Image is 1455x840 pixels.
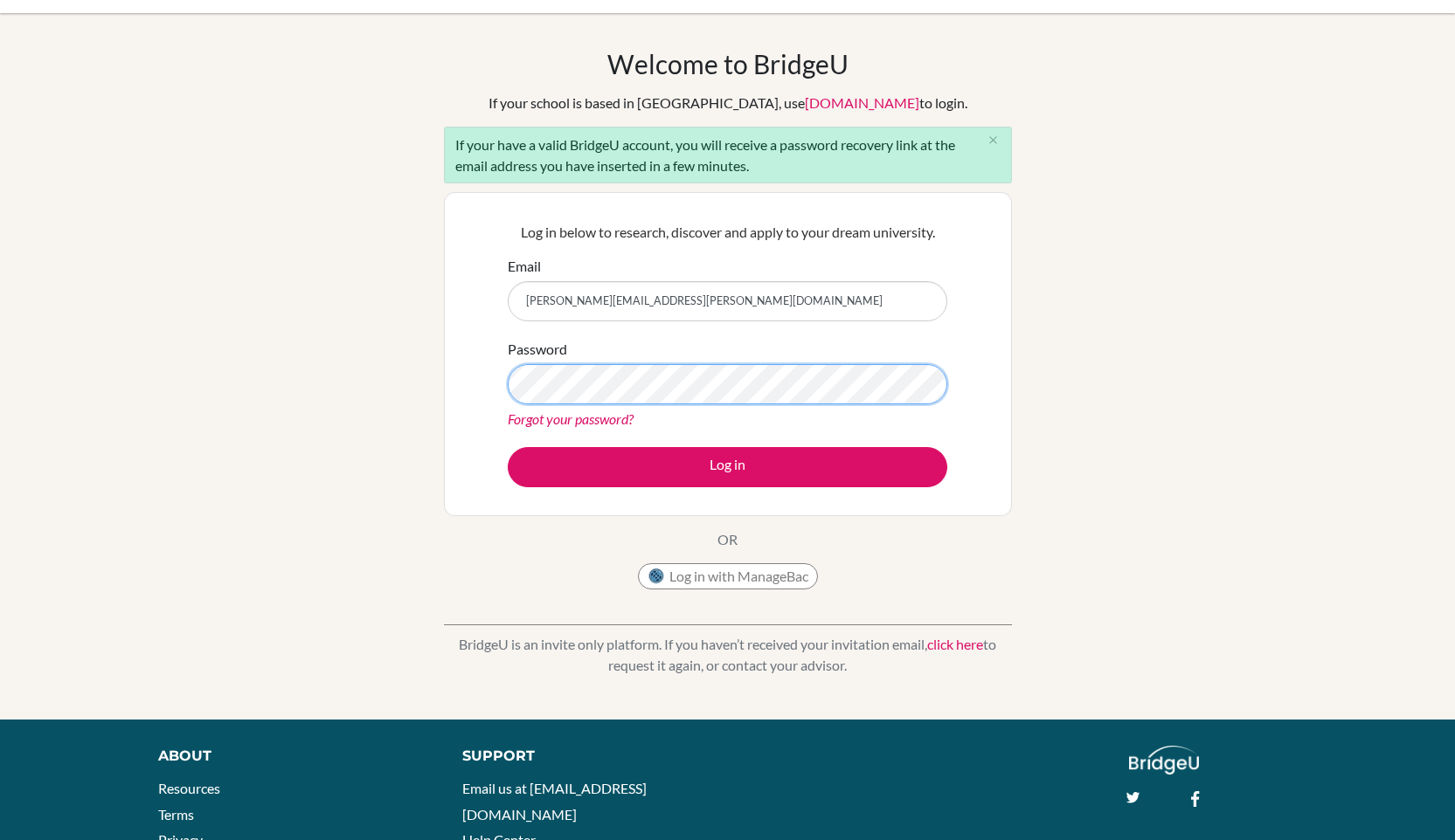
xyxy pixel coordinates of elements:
[987,134,1000,147] i: close
[1129,746,1200,775] img: logo_white@2x-f4f0deed5e89b7ecb1c2cc34c3e3d731f90f0f143d5ea2071677605dd97b5244.png
[158,806,194,823] a: Terms
[508,410,634,427] a: Forgot your password?
[444,634,1012,676] p: BridgeU is an invite only platform. If you haven’t received your invitation email, to request it ...
[462,780,647,823] a: Email us at [EMAIL_ADDRESS][DOMAIN_NAME]
[508,256,541,277] label: Email
[488,93,967,114] div: If your school is based in [GEOGRAPHIC_DATA], use to login.
[607,48,849,79] h1: Welcome to BridgeU
[462,746,708,767] div: Support
[717,529,738,550] p: OR
[508,222,947,243] p: Log in below to research, discover and apply to your dream university.
[508,447,947,487] button: Log in
[638,563,818,589] button: Log in with ManageBac
[927,636,983,652] a: click here
[158,780,220,796] a: Resources
[444,127,1012,183] div: If your have a valid BridgeU account, you will receive a password recovery link at the email addr...
[976,127,1011,154] button: Close
[158,746,423,767] div: About
[805,94,919,111] a: [DOMAIN_NAME]
[508,339,567,360] label: Password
